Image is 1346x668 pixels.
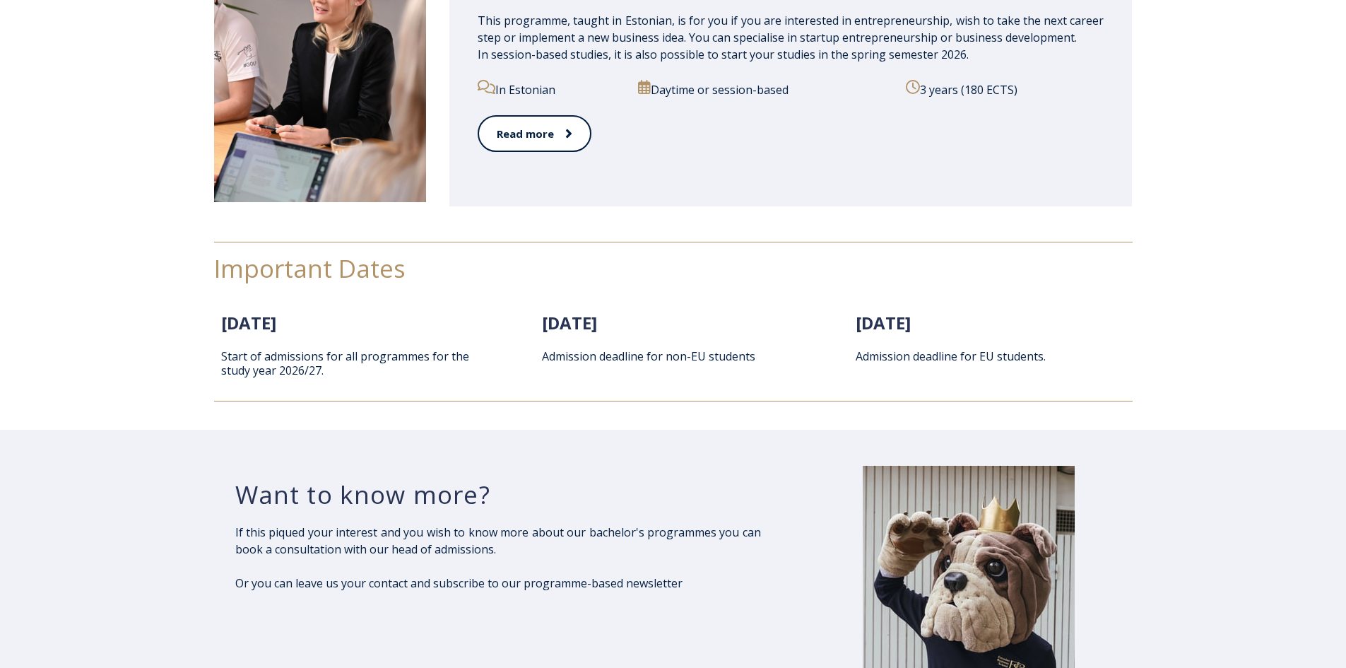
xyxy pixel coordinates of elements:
[856,311,911,334] span: [DATE]
[235,609,401,651] iframe: Embedded CTA
[856,349,1118,363] p: Admission deadline for EU students.
[638,80,890,98] p: Daytime or session-based
[235,524,761,558] p: If this piqued your interest and you wish to know more about our bachelor's programmes you can bo...
[478,80,622,98] p: In Estonian
[221,311,276,334] span: [DATE]
[906,80,1104,98] p: 3 years (180 ECTS)
[214,252,406,285] span: Important Dates
[235,575,761,592] p: Or you can leave us your contact and subscribe to our programme-based newsletter
[235,479,761,510] h3: Want to know more?
[478,13,1104,62] span: This programme, taught in Estonian, is for you if you are interested in entrepreneurship, wish to...
[542,311,597,334] span: [DATE]
[221,349,497,377] p: Start of admissions for all programmes for the study year 2026/27.
[542,349,804,363] p: Admission deadline for non-EU students
[478,115,591,153] a: Read more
